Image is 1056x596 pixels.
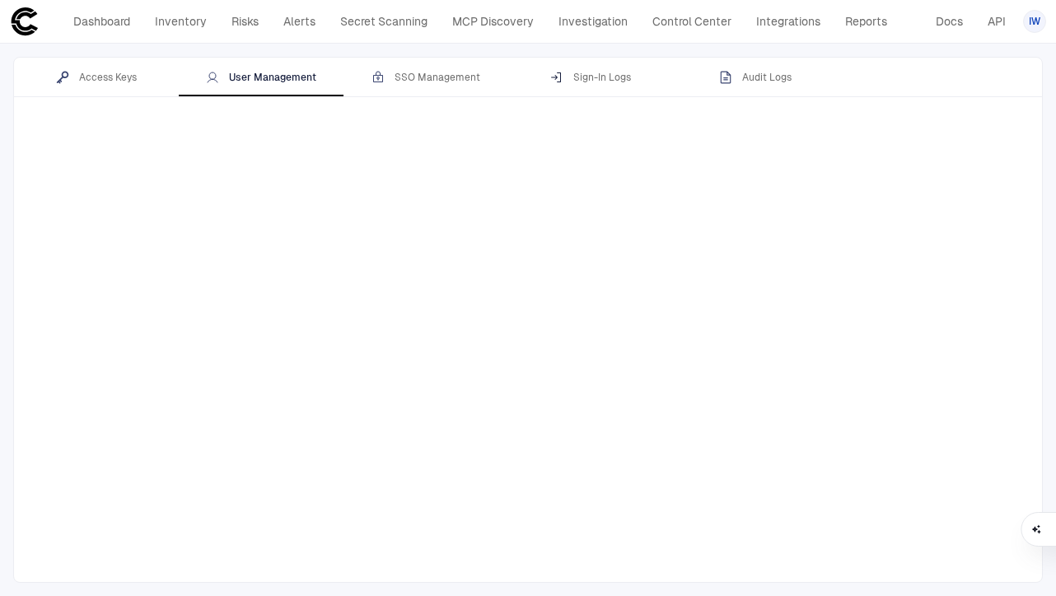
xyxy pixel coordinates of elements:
[928,10,970,33] a: Docs
[838,10,895,33] a: Reports
[56,71,137,84] div: Access Keys
[371,71,480,84] div: SSO Management
[276,10,323,33] a: Alerts
[147,10,214,33] a: Inventory
[1023,10,1046,33] button: IW
[333,10,435,33] a: Secret Scanning
[224,10,266,33] a: Risks
[66,10,138,33] a: Dashboard
[749,10,828,33] a: Integrations
[1029,15,1040,28] span: IW
[445,10,541,33] a: MCP Discovery
[980,10,1013,33] a: API
[206,71,316,84] div: User Management
[645,10,739,33] a: Control Center
[550,71,631,84] div: Sign-In Logs
[551,10,635,33] a: Investigation
[719,71,792,84] div: Audit Logs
